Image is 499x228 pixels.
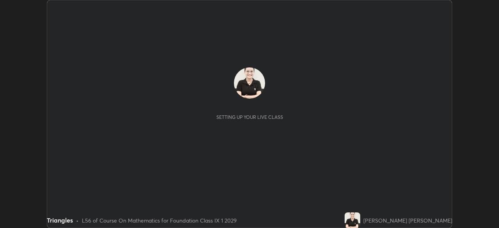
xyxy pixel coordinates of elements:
[234,67,265,99] img: 0a4a9e826c3740909769c8fd28b57d2e.jpg
[47,216,73,225] div: Triangles
[76,216,79,224] div: •
[363,216,452,224] div: [PERSON_NAME] [PERSON_NAME]
[345,212,360,228] img: 0a4a9e826c3740909769c8fd28b57d2e.jpg
[82,216,237,224] div: L56 of Course On Mathematics for Foundation Class IX 1 2029
[216,114,283,120] div: Setting up your live class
